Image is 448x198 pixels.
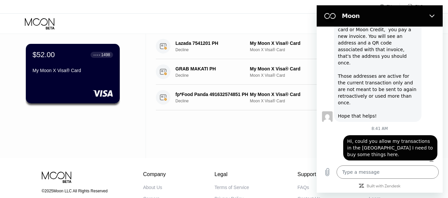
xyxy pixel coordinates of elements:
[215,185,249,190] div: Terms of Service
[32,68,113,73] div: My Moon X Visa® Card
[215,171,249,177] div: Legal
[380,3,400,10] div: EN
[175,48,255,52] div: Decline
[156,59,423,85] div: GRAB MAKATI PHDeclineMy Moon X Visa® CardMoon X Visa® Card[DATE]7:10 PM$0.88
[250,99,349,103] div: Moon X Visa® Card
[143,171,166,177] div: Company
[297,185,309,190] div: FAQs
[250,48,349,52] div: Moon X Visa® Card
[32,50,55,59] div: $52.00
[387,4,392,9] div: EN
[101,52,110,57] div: 1498
[175,73,255,78] div: Decline
[143,185,162,190] div: About Us
[175,41,250,46] div: Lazada 7541201 PH
[250,66,349,71] div: My Moon X Visa® Card
[156,85,423,110] div: fp*Food Panda 491632574851 PHDeclineMy Moon X Visa® CardMoon X Visa® Card[DATE]7:07 PM$8.77
[297,171,320,177] div: Support
[26,44,120,103] div: $52.00● ● ● ●1498My Moon X Visa® Card
[175,92,250,97] div: fp*Food Panda 491632574851 PH
[250,92,349,97] div: My Moon X Visa® Card
[415,4,423,9] div: FAQ
[250,41,349,46] div: My Moon X Visa® Card
[317,5,443,193] iframe: Messaging window
[175,66,250,71] div: GRAB MAKATI PH
[250,73,349,78] div: Moon X Visa® Card
[42,189,113,193] div: © 2025 Moon LLC All Rights Reserved
[94,54,100,56] div: ● ● ● ●
[156,34,423,59] div: Lazada 7541201 PHDeclineMy Moon X Visa® CardMoon X Visa® Card[DATE]7:15 PM$9.45
[400,3,423,10] div: FAQ
[175,99,255,103] div: Decline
